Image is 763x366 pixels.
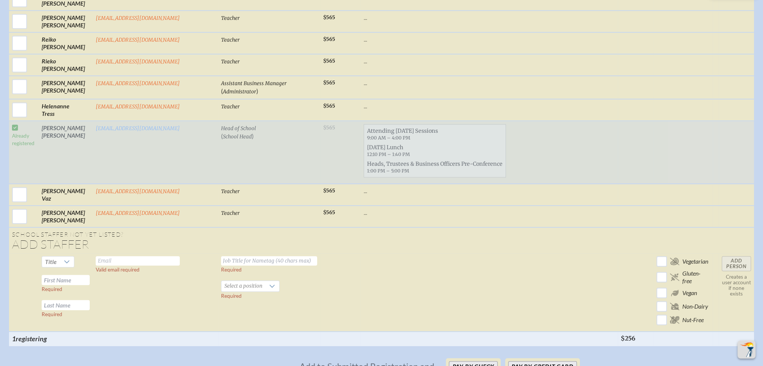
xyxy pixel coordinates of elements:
span: ) [256,87,258,94]
span: Teacher [221,58,240,65]
span: 1:00 PM – 5:00 PM [367,168,409,174]
span: School Head [223,133,252,140]
td: [PERSON_NAME] [PERSON_NAME] [39,10,93,32]
a: [EMAIL_ADDRESS][DOMAIN_NAME] [96,188,180,195]
span: Non-Dairy [682,303,708,310]
input: Job Title for Nametag (40 chars max) [221,256,317,265]
td: [PERSON_NAME] [PERSON_NAME] [39,121,93,184]
span: Teacher [221,210,240,216]
td: Reiko [PERSON_NAME] [39,32,93,54]
input: Email [96,256,180,265]
p: ... [364,209,615,216]
span: $565 [323,36,335,42]
p: ... [364,36,615,43]
td: [PERSON_NAME] [PERSON_NAME] [39,76,93,99]
span: Teacher [221,188,240,195]
span: $565 [323,209,335,216]
span: Teacher [221,37,240,43]
label: Required [42,286,62,292]
span: $565 [323,58,335,64]
p: Creates a user account if none exists [722,274,751,297]
span: Teacher [221,15,240,21]
label: Required [221,293,242,299]
span: $565 [323,79,335,86]
th: 1 [9,331,93,346]
td: [PERSON_NAME] [PERSON_NAME] [39,205,93,227]
td: Rieko [PERSON_NAME] [39,54,93,76]
span: Vegetarian [682,258,708,265]
span: ( [221,132,223,139]
a: [EMAIL_ADDRESS][DOMAIN_NAME] [96,80,180,87]
a: [EMAIL_ADDRESS][DOMAIN_NAME] [96,103,180,110]
span: Gluten-free [682,270,710,285]
a: [EMAIL_ADDRESS][DOMAIN_NAME] [96,58,180,65]
span: Head of School [221,125,256,132]
a: [EMAIL_ADDRESS][DOMAIN_NAME] [96,125,180,132]
input: Last Name [42,300,90,310]
a: [EMAIL_ADDRESS][DOMAIN_NAME] [96,15,180,21]
input: First Name [42,275,90,285]
img: To the top [739,342,754,357]
span: $565 [323,14,335,21]
label: Required [221,267,242,273]
label: Valid email required [96,267,140,273]
th: $256 [618,331,654,346]
span: ) [252,132,254,139]
span: $565 [323,187,335,194]
td: [PERSON_NAME] Vaz [39,184,93,205]
span: Attending [DATE] Sessions [364,126,506,142]
span: Select a position [221,281,265,291]
span: $565 [323,103,335,109]
td: Helenanne Tress [39,99,93,121]
span: registering [16,334,47,343]
label: Required [42,311,62,317]
span: Heads, Trustees & Business Officers Pre-Conference [364,159,506,175]
p: ... [364,14,615,21]
a: [EMAIL_ADDRESS][DOMAIN_NAME] [96,210,180,216]
a: [EMAIL_ADDRESS][DOMAIN_NAME] [96,37,180,43]
span: Nut-Free [682,316,704,324]
p: ... [364,187,615,195]
span: ( [221,87,223,94]
span: Title [45,258,57,265]
p: ... [364,102,615,110]
span: [DATE] Lunch [364,142,506,159]
span: Title [42,256,60,267]
span: 9:00 AM – 4:00 PM [367,135,410,141]
span: Vegan [682,289,697,297]
button: Scroll Top [737,340,755,358]
span: Teacher [221,103,240,110]
p: ... [364,57,615,65]
p: ... [364,79,615,87]
span: Administrator [223,88,256,95]
span: Assistant Business Manager [221,80,287,87]
span: 12:10 PM – 1:40 PM [367,151,410,157]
